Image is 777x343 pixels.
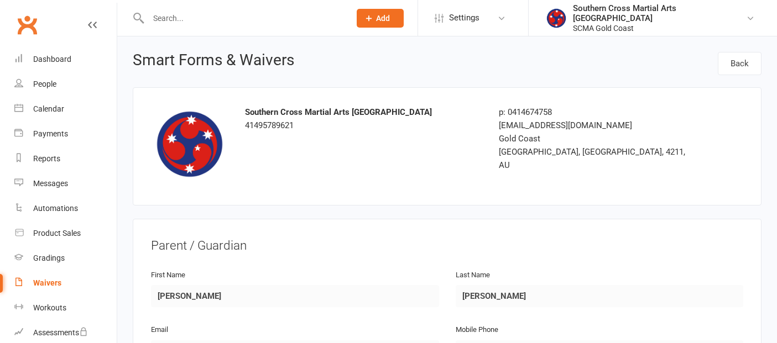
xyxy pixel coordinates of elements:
[245,107,432,117] strong: Southern Cross Martial Arts [GEOGRAPHIC_DATA]
[151,237,743,255] div: Parent / Guardian
[499,105,685,119] div: p: 0414674758
[245,105,482,132] div: 41495789621
[14,97,117,122] a: Calendar
[14,271,117,295] a: Waivers
[14,171,117,196] a: Messages
[151,270,185,281] label: First Name
[573,3,746,23] div: Southern Cross Martial Arts [GEOGRAPHIC_DATA]
[151,105,228,183] img: logo.png
[14,246,117,271] a: Gradings
[33,179,68,188] div: Messages
[33,229,81,238] div: Product Sales
[499,132,685,145] div: Gold Coast
[456,270,490,281] label: Last Name
[376,14,390,23] span: Add
[449,6,479,30] span: Settings
[14,196,117,221] a: Automations
[13,11,41,39] a: Clubworx
[499,119,685,132] div: [EMAIL_ADDRESS][DOMAIN_NAME]
[573,23,746,33] div: SCMA Gold Coast
[33,204,78,213] div: Automations
[357,9,404,28] button: Add
[14,295,117,320] a: Workouts
[133,52,294,72] h1: Smart Forms & Waivers
[499,145,685,172] div: [GEOGRAPHIC_DATA], [GEOGRAPHIC_DATA], 4211, AU
[33,104,64,113] div: Calendar
[33,55,71,64] div: Dashboard
[33,80,56,88] div: People
[33,278,61,287] div: Waivers
[33,154,60,163] div: Reports
[14,122,117,146] a: Payments
[14,221,117,246] a: Product Sales
[33,328,88,337] div: Assessments
[456,324,498,336] label: Mobile Phone
[33,303,66,312] div: Workouts
[14,47,117,72] a: Dashboard
[14,146,117,171] a: Reports
[151,324,168,336] label: Email
[14,72,117,97] a: People
[33,129,68,138] div: Payments
[145,10,342,26] input: Search...
[33,254,65,262] div: Gradings
[718,52,762,75] a: Back
[545,7,567,29] img: thumb_image1620786302.png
